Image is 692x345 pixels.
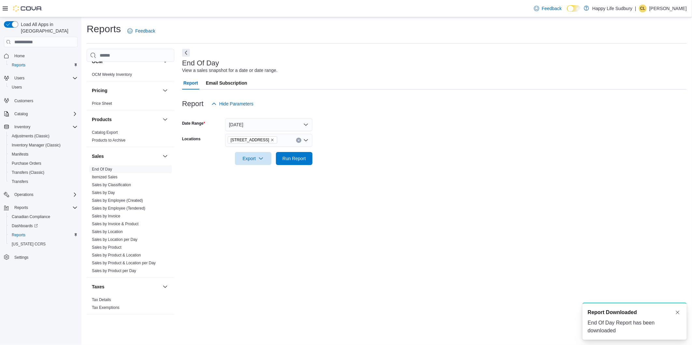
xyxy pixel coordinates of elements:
a: Transfers [9,178,31,186]
p: [PERSON_NAME] [649,5,687,12]
span: Products to Archive [92,138,125,143]
div: Sales [87,165,174,277]
img: Cova [13,5,42,12]
a: Sales by Employee (Tendered) [92,206,145,211]
span: Price Sheet [92,101,112,106]
span: Inventory [12,123,78,131]
span: Reports [9,231,78,239]
span: Users [12,85,22,90]
a: Sales by Invoice [92,214,120,218]
a: Canadian Compliance [9,213,53,221]
span: Adjustments (Classic) [9,132,78,140]
a: Itemized Sales [92,175,118,179]
a: Tax Details [92,297,111,302]
button: Operations [1,190,80,199]
span: [STREET_ADDRESS] [231,137,269,143]
span: Inventory Manager (Classic) [9,141,78,149]
button: Catalog [1,109,80,118]
span: Sales by Product [92,245,122,250]
button: Reports [7,230,80,240]
button: [DATE] [225,118,312,131]
button: Pricing [92,87,160,94]
h3: Sales [92,153,104,159]
label: Date Range [182,121,205,126]
span: Catalog [12,110,78,118]
span: Users [9,83,78,91]
span: Operations [12,191,78,199]
a: Feedback [125,24,158,37]
span: Sales by Location per Day [92,237,137,242]
button: Next [182,49,190,57]
button: Adjustments (Classic) [7,131,80,141]
button: Operations [12,191,36,199]
span: Operations [14,192,34,197]
span: Purchase Orders [9,159,78,167]
button: Remove 387 Centre St, Espanola from selection in this group [270,138,274,142]
button: Hide Parameters [209,97,256,110]
span: Manifests [12,152,28,157]
button: Transfers [7,177,80,186]
button: Settings [1,253,80,262]
a: Dashboards [9,222,40,230]
p: Happy Life Sudbury [592,5,632,12]
span: 387 Centre St, Espanola [228,136,278,144]
button: Customers [1,96,80,105]
span: Sales by Employee (Created) [92,198,143,203]
span: Transfers [9,178,78,186]
button: Pricing [161,87,169,94]
a: Sales by Day [92,190,115,195]
span: Canadian Compliance [9,213,78,221]
input: Dark Mode [567,5,581,12]
a: Settings [12,254,31,261]
span: Email Subscription [206,76,247,90]
button: [US_STATE] CCRS [7,240,80,249]
span: Reports [9,61,78,69]
span: Sales by Invoice & Product [92,221,138,227]
button: Home [1,51,80,61]
button: Export [235,152,271,165]
button: Reports [12,204,31,212]
p: | [635,5,636,12]
button: Reports [7,61,80,70]
button: Taxes [161,283,169,291]
a: Sales by Product & Location [92,253,141,257]
a: Transfers (Classic) [9,169,47,176]
span: Adjustments (Classic) [12,133,50,139]
span: Tax Details [92,297,111,302]
span: Settings [14,255,28,260]
a: Adjustments (Classic) [9,132,52,140]
a: Sales by Classification [92,183,131,187]
a: End Of Day [92,167,112,172]
a: Inventory Manager (Classic) [9,141,63,149]
span: Reports [12,62,25,68]
span: Tax Exemptions [92,305,120,310]
button: Manifests [7,150,80,159]
span: Load All Apps in [GEOGRAPHIC_DATA] [18,21,78,34]
span: Feedback [542,5,562,12]
a: Manifests [9,150,31,158]
button: Clear input [296,138,301,143]
span: Report [183,76,198,90]
div: Taxes [87,296,174,314]
span: Sales by Product per Day [92,268,136,273]
a: Home [12,52,27,60]
div: View a sales snapshot for a date or date range. [182,67,278,74]
button: Products [92,116,160,123]
button: Transfers (Classic) [7,168,80,177]
a: Catalog Export [92,130,118,135]
label: Locations [182,136,201,142]
button: Dismiss toast [674,309,682,316]
button: Reports [1,203,80,212]
span: OCM Weekly Inventory [92,72,132,77]
span: Home [12,52,78,60]
h3: Pricing [92,87,107,94]
span: [US_STATE] CCRS [12,241,46,247]
span: Sales by Location [92,229,123,234]
button: Taxes [92,283,160,290]
button: Users [7,83,80,92]
button: Open list of options [303,138,309,143]
button: Inventory Manager (Classic) [7,141,80,150]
